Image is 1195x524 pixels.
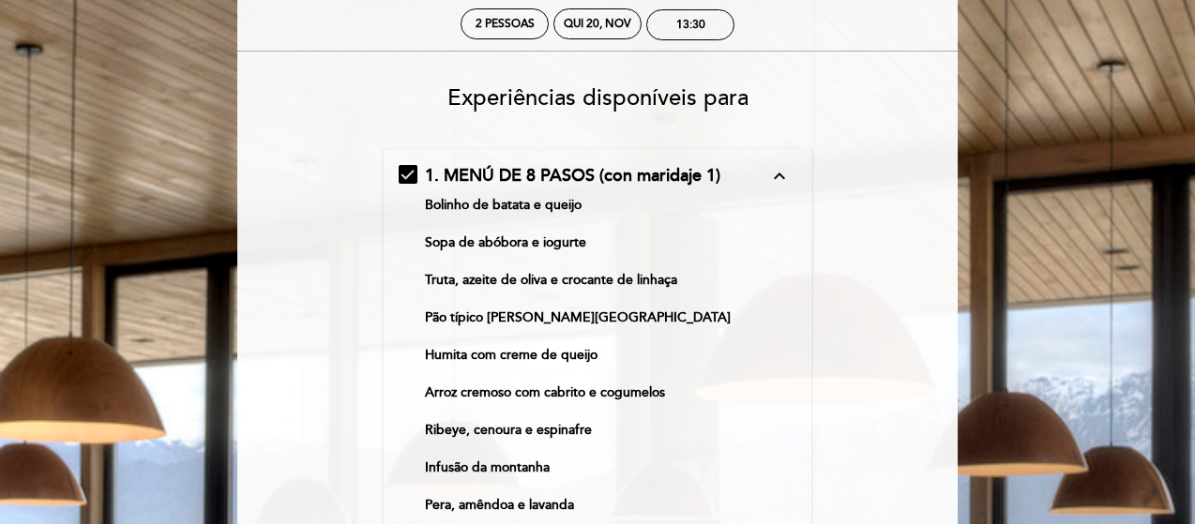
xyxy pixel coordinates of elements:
[425,497,574,513] strong: Pera, amêndoa e lavanda
[425,272,677,288] strong: Truta, azeite de oliva e crocante de linhaça
[676,18,705,32] div: 13:30
[425,459,550,475] strong: Infusão da montanha
[425,309,731,325] strong: Pão típico [PERSON_NAME][GEOGRAPHIC_DATA]
[425,234,586,250] strong: Sopa de abóbora e iogurte
[425,165,720,186] span: 1. MENÚ DE 8 PASOS (con maridaje 1)
[476,17,535,31] span: 2 pessoas
[564,17,631,31] div: Qui 20, nov
[425,422,592,438] strong: Ribeye, cenoura e espinafre
[763,164,796,188] button: expand_less
[425,347,597,363] strong: Humita com creme de queijo
[768,165,791,187] i: expand_less
[425,384,665,400] strong: Arroz cremoso com cabrito e cogumelos
[425,197,582,213] strong: Bolinho de batata e queijo
[447,84,749,112] span: Experiências disponíveis para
